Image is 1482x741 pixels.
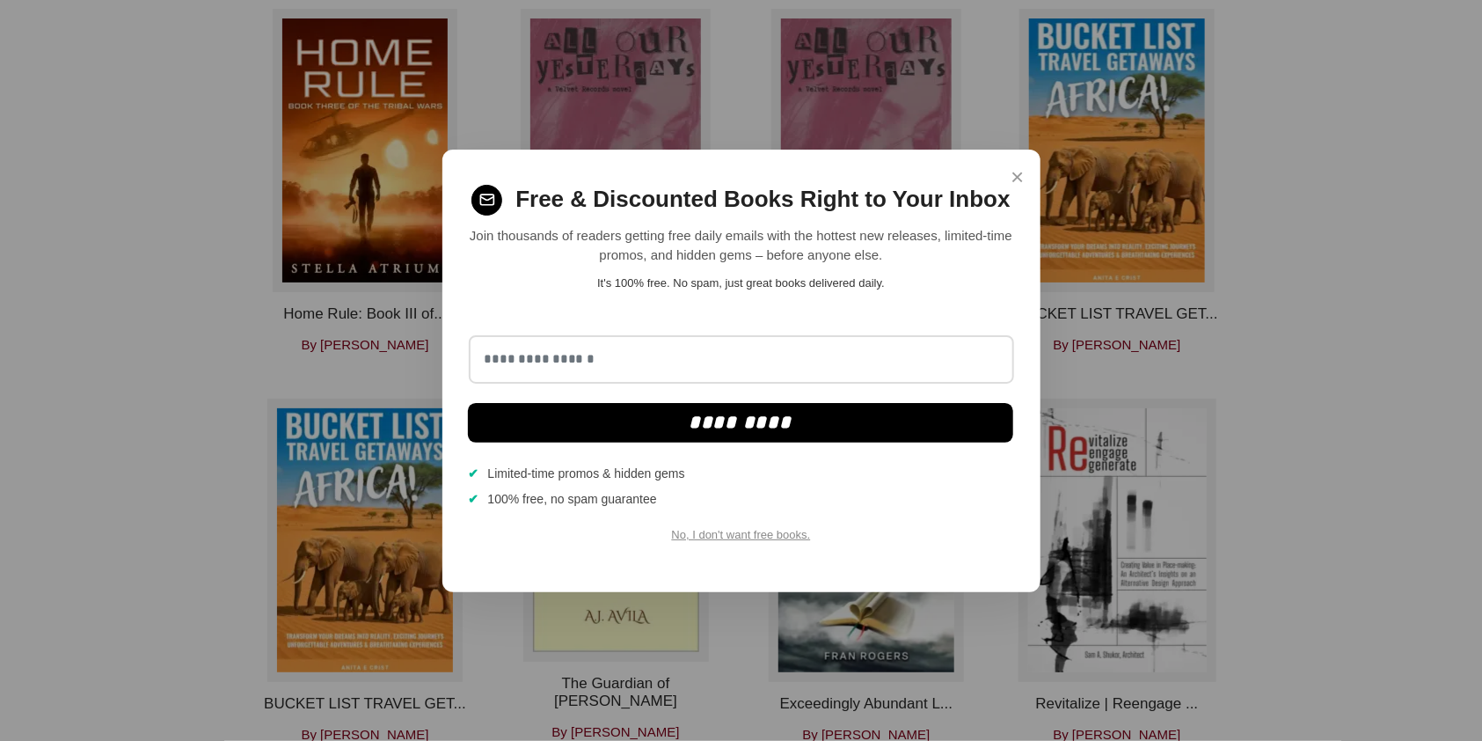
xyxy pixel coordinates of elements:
li: Limited-time promos & hidden gems [469,465,1014,483]
span: ✔ [469,490,479,509]
span: ✔ [469,465,479,483]
p: Join thousands of readers getting free daily emails with the hottest new releases, limited-time p... [469,226,1014,266]
p: It's 100% free. No spam, just great books delivered daily. [469,275,1014,292]
li: 100% free, no spam guarantee [469,490,1014,509]
h2: Free & Discounted Books Right to Your Inbox [515,186,1010,213]
span: × [1011,160,1024,194]
a: No, I don't want free books. [672,528,811,541]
